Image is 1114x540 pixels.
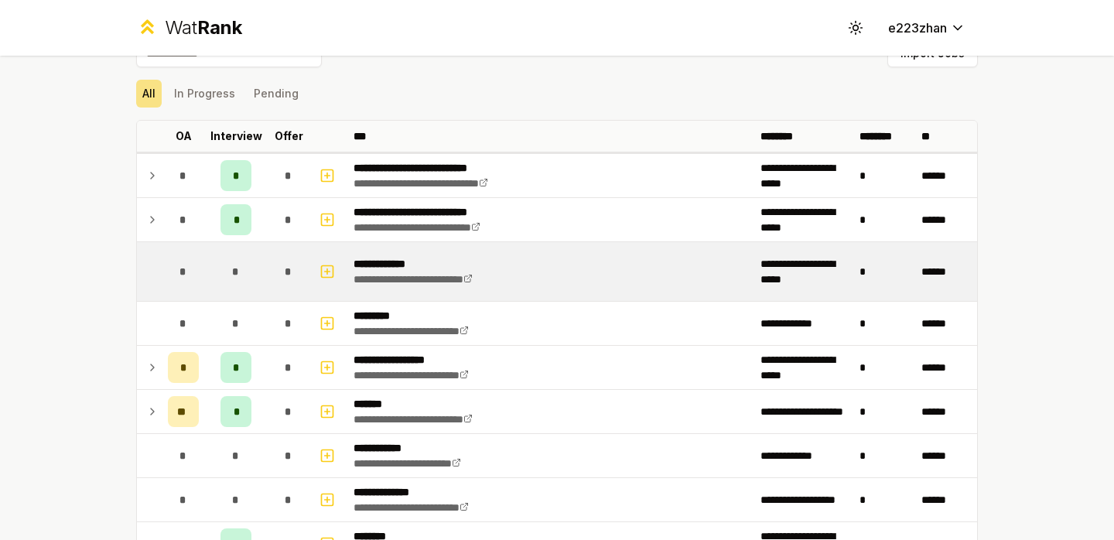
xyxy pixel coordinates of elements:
[165,15,242,40] div: Wat
[197,16,242,39] span: Rank
[888,19,947,37] span: e223zhan
[210,128,262,144] p: Interview
[136,15,242,40] a: WatRank
[275,128,303,144] p: Offer
[248,80,305,108] button: Pending
[176,128,192,144] p: OA
[168,80,241,108] button: In Progress
[136,80,162,108] button: All
[876,14,978,42] button: e223zhan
